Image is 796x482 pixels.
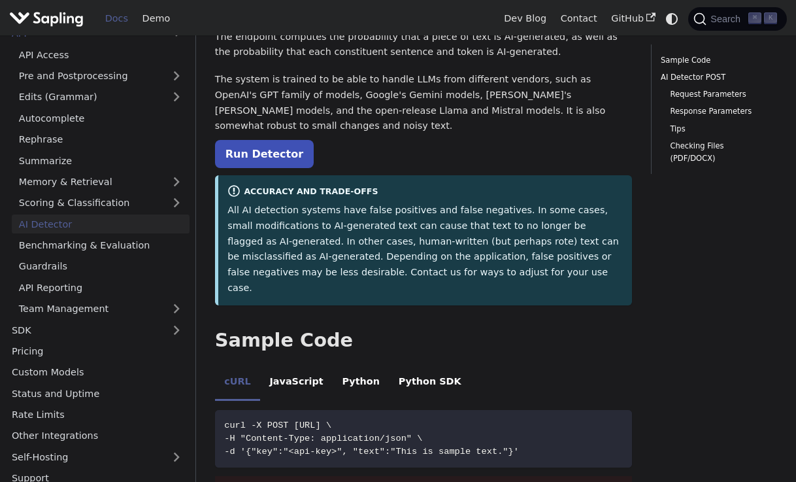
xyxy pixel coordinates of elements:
a: Memory & Retrieval [12,173,190,192]
kbd: K [764,12,777,24]
kbd: ⌘ [748,12,761,24]
h2: Sample Code [215,329,632,353]
a: Edits (Grammar) [12,88,190,107]
a: Status and Uptime [5,384,190,403]
a: Rate Limits [5,405,190,424]
a: SDK [5,320,163,339]
a: Rephrase [12,130,190,149]
p: The system is trained to be able to handle LLMs from different vendors, such as OpenAI's GPT fami... [215,72,632,134]
a: Summarize [12,151,190,170]
span: -d '{"key":"<api-key>", "text":"This is sample text."}' [224,447,519,456]
span: curl -X POST [URL] \ [224,421,331,430]
p: All AI detection systems have false positives and false negatives. In some cases, small modificat... [227,203,622,296]
a: Sample Code [661,54,772,67]
a: Checking Files (PDF/DOCX) [670,140,767,165]
a: Guardrails [12,257,190,276]
a: Pre and Postprocessing [12,67,190,86]
li: JavaScript [260,364,333,401]
li: Python [333,364,389,401]
li: Python SDK [389,364,471,401]
a: Response Parameters [670,105,767,118]
a: Self-Hosting [5,447,190,466]
a: API Reporting [12,278,190,297]
button: Expand sidebar category 'SDK' [163,320,190,339]
a: API Access [12,45,190,64]
a: Scoring & Classification [12,194,190,213]
div: Accuracy and Trade-offs [227,184,622,200]
a: AI Detector [12,215,190,233]
a: Benchmarking & Evaluation [12,236,190,255]
a: Tips [670,123,767,135]
a: Custom Models [5,363,190,382]
a: Contact [554,9,605,29]
a: Autocomplete [12,109,190,128]
a: Docs [98,9,135,29]
img: Sapling.ai [9,9,84,28]
button: Switch between dark and light mode (currently system mode) [663,9,682,28]
a: GitHub [604,9,662,29]
a: Sapling.ai [9,9,88,28]
a: Pricing [5,342,190,361]
a: Other Integrations [5,426,190,445]
a: Dev Blog [497,9,553,29]
a: Team Management [12,300,190,318]
a: Request Parameters [670,88,767,101]
button: Search (Command+K) [688,7,786,31]
li: cURL [215,364,260,401]
span: -H "Content-Type: application/json" \ [224,434,422,443]
p: The endpoint computes the probability that a piece of text is AI-generated, as well as the probab... [215,29,632,61]
a: Run Detector [215,140,314,168]
a: Demo [135,9,177,29]
span: Search [706,14,748,24]
a: AI Detector POST [661,71,772,84]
